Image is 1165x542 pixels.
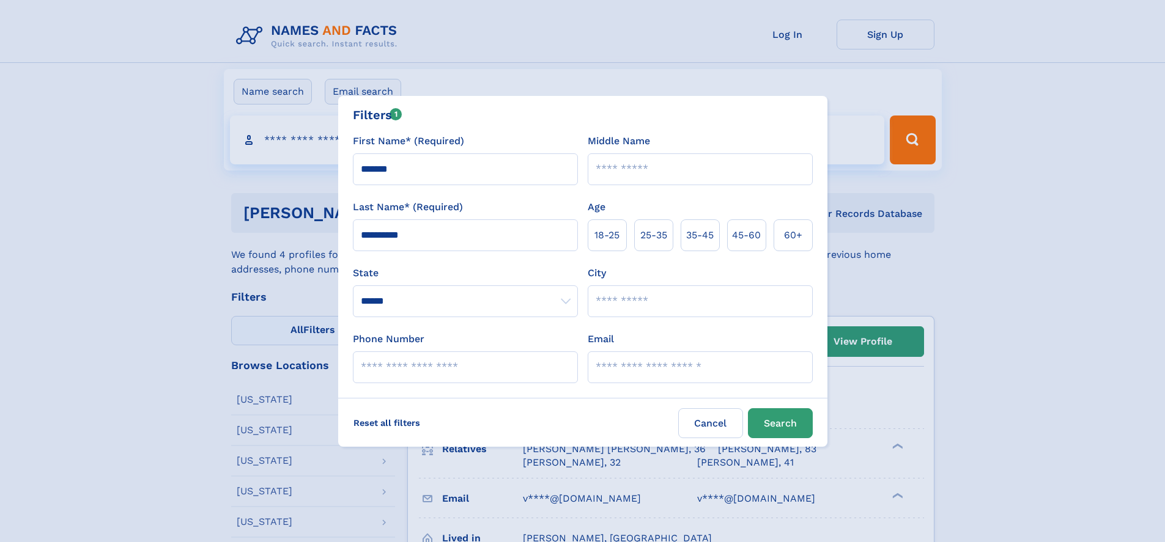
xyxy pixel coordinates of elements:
label: Last Name* (Required) [353,200,463,214]
span: 18‑25 [594,228,619,243]
span: 35‑45 [686,228,714,243]
label: City [588,266,606,280]
label: Phone Number [353,332,424,346]
label: Cancel [678,408,743,438]
label: Reset all filters [346,408,428,438]
span: 60+ [784,228,802,243]
label: Middle Name [588,134,650,148]
div: Filters [353,106,402,124]
button: Search [748,408,813,438]
label: State [353,266,578,280]
span: 25‑35 [640,228,667,243]
label: First Name* (Required) [353,134,464,148]
label: Email [588,332,614,346]
span: 45‑60 [732,228,761,243]
label: Age [588,200,605,214]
